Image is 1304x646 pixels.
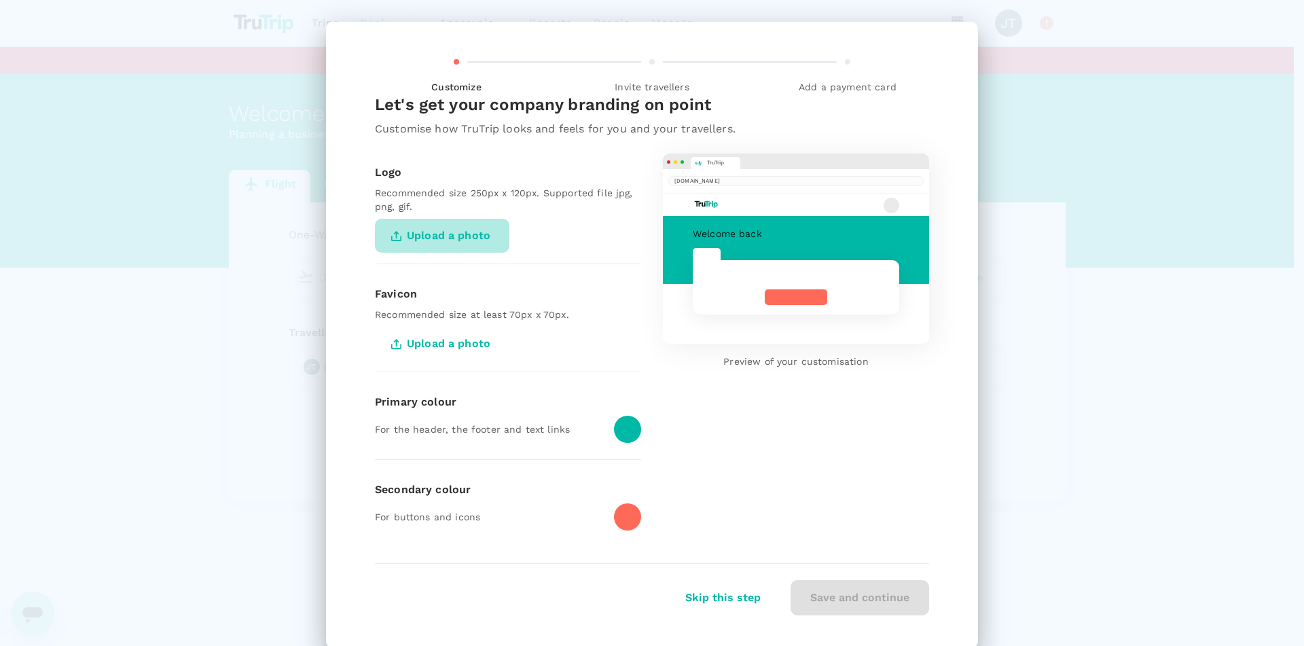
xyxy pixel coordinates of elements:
div: Welcome back [693,227,899,240]
span: TruTrip [707,159,725,166]
p: Preview of your customisation [663,355,929,368]
button: Skip this step [666,581,780,615]
div: Secondary colour [375,482,641,498]
p: Customise how TruTrip looks and feels for you and your travellers. [375,121,929,137]
div: Primary colour [375,394,641,410]
p: For the header, the footer and text links [375,423,603,436]
div: Let's get your company branding on point [375,94,929,121]
img: company logo [693,198,721,210]
span: Invite travellers [560,80,744,94]
span: Add a payment card [755,80,940,94]
span: [DOMAIN_NAME] [668,176,924,186]
img: trutrip favicon [694,160,703,167]
div: Logo [375,164,641,181]
span: Upload a photo [375,327,509,361]
p: Recommended size at least 70px x 70px. [375,308,641,321]
span: Upload a photo [375,219,509,253]
p: Recommended size 250px x 120px. Supported file jpg, png, gif. [375,186,641,213]
p: For buttons and icons [375,510,603,524]
span: Customize [364,80,549,94]
div: Favicon [375,286,641,302]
